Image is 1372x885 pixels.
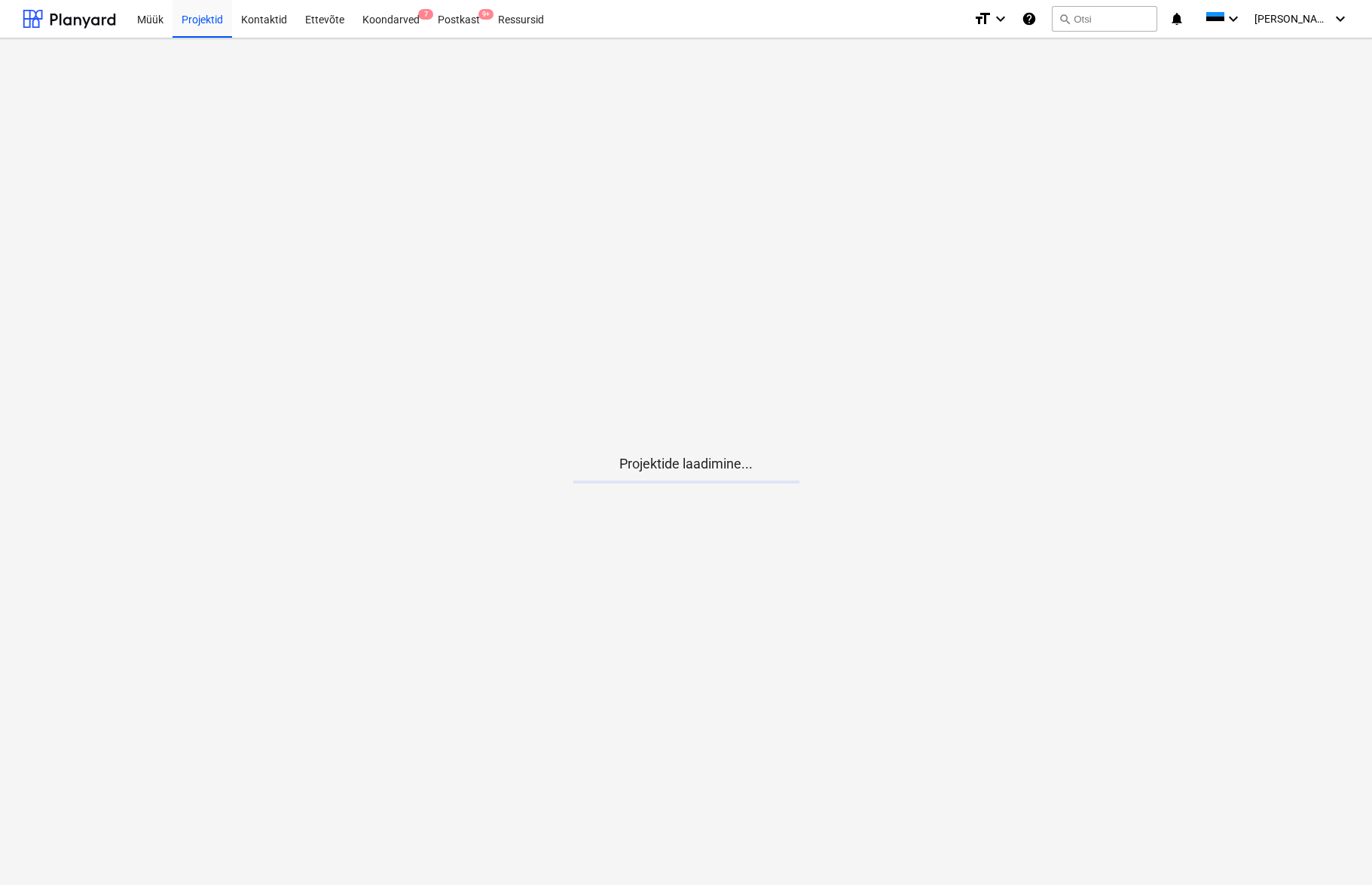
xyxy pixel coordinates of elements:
[478,9,493,20] span: 9+
[992,10,1010,28] i: keyboard_arrow_down
[1224,10,1242,28] i: keyboard_arrow_down
[1052,6,1157,32] button: Otsi
[1254,13,1330,25] span: [PERSON_NAME]
[973,10,992,28] i: format_size
[573,455,799,473] p: Projektide laadimine...
[1059,13,1071,25] span: search
[1169,10,1184,28] i: notifications
[1022,10,1037,28] i: Abikeskus
[418,9,433,20] span: 7
[1331,10,1349,28] i: keyboard_arrow_down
